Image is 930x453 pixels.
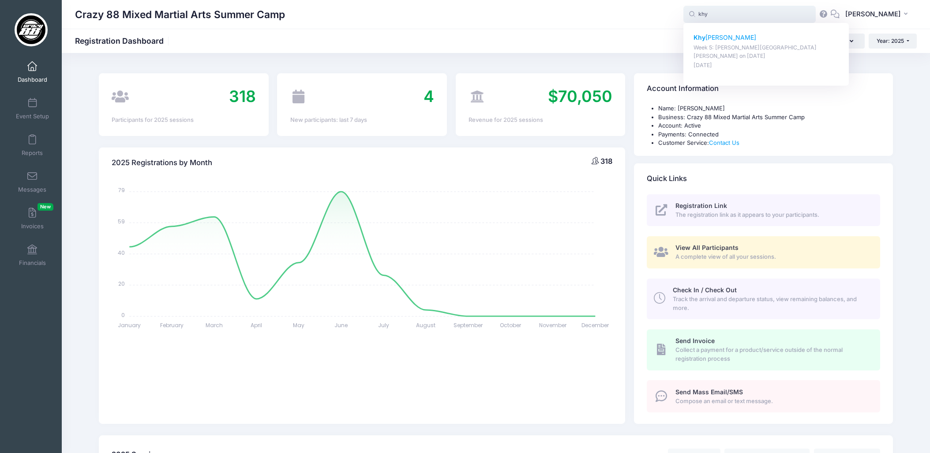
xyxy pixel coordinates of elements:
[675,202,727,209] span: Registration Link
[18,76,47,83] span: Dashboard
[647,380,880,412] a: Send Mass Email/SMS Compose an email or text message.
[675,253,870,261] span: A complete view of all your sessions.
[119,186,125,194] tspan: 79
[582,321,610,329] tspan: December
[11,130,53,161] a: Reports
[647,279,880,319] a: Check In / Check Out Track the arrival and departure status, view remaining balances, and more.
[694,33,839,42] p: [PERSON_NAME]
[675,337,715,344] span: Send Invoice
[112,150,212,175] h4: 2025 Registrations by Month
[548,87,612,106] span: $70,050
[673,286,737,294] span: Check In / Check Out
[694,61,839,70] p: [DATE]
[673,295,870,312] span: Track the arrival and departure status, view remaining balances, and more.
[112,116,255,125] div: Participants for 2025 sessions
[335,321,348,329] tspan: June
[469,116,612,125] div: Revenue for 2025 sessions
[75,36,171,45] h1: Registration Dashboard
[37,203,53,211] span: New
[540,321,567,329] tspan: November
[118,218,125,225] tspan: 59
[19,259,46,267] span: Financials
[675,346,870,363] span: Collect a payment for a product/service outside of the normal registration process
[647,76,719,102] h4: Account Information
[658,121,880,130] li: Account: Active
[21,223,44,230] span: Invoices
[11,166,53,197] a: Messages
[600,157,612,166] span: 318
[160,321,184,329] tspan: February
[675,397,870,406] span: Compose an email or text message.
[122,311,125,318] tspan: 0
[378,321,389,329] tspan: July
[675,388,743,396] span: Send Mass Email/SMS
[647,194,880,226] a: Registration Link The registration link as it appears to your participants.
[845,9,901,19] span: [PERSON_NAME]
[75,4,285,25] h1: Crazy 88 Mixed Martial Arts Summer Camp
[709,139,739,146] a: Contact Us
[675,244,739,251] span: View All Participants
[11,240,53,271] a: Financials
[658,113,880,122] li: Business: Crazy 88 Mixed Martial Arts Summer Camp
[694,44,839,60] p: Week 5: [PERSON_NAME][GEOGRAPHIC_DATA][PERSON_NAME] on [DATE]
[18,186,46,193] span: Messages
[454,321,484,329] tspan: September
[694,34,705,41] strong: Khy
[647,236,880,268] a: View All Participants A complete view of all your sessions.
[118,321,141,329] tspan: January
[11,203,53,234] a: InvoicesNew
[658,139,880,147] li: Customer Service:
[290,116,434,125] div: New participants: last 7 days
[293,321,305,329] tspan: May
[877,38,904,44] span: Year: 2025
[869,34,917,49] button: Year: 2025
[424,87,434,106] span: 4
[683,6,816,23] input: Search by First Name, Last Name, or Email...
[658,130,880,139] li: Payments: Connected
[416,321,436,329] tspan: August
[15,13,48,46] img: Crazy 88 Mixed Martial Arts Summer Camp
[251,321,262,329] tspan: April
[119,280,125,287] tspan: 20
[229,87,256,106] span: 318
[118,249,125,256] tspan: 40
[647,329,880,370] a: Send Invoice Collect a payment for a product/service outside of the normal registration process
[16,113,49,120] span: Event Setup
[206,321,223,329] tspan: March
[647,166,687,191] h4: Quick Links
[11,57,53,87] a: Dashboard
[11,93,53,124] a: Event Setup
[675,211,870,219] span: The registration link as it appears to your participants.
[658,104,880,113] li: Name: [PERSON_NAME]
[500,321,522,329] tspan: October
[22,149,43,157] span: Reports
[840,4,917,25] button: [PERSON_NAME]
